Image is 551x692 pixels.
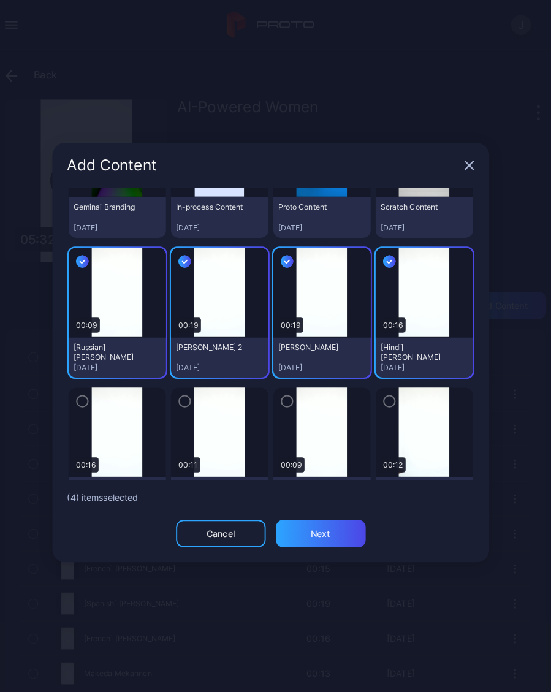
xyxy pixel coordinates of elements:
[384,312,408,327] div: 00:16
[283,336,351,346] div: Sayuja Kute
[384,336,451,356] div: [Hindi] Raksha Moorthy
[384,449,408,464] div: 00:12
[384,199,451,208] div: Scratch Content
[82,336,150,356] div: [Russian] Anna Braz
[283,449,309,464] div: 00:09
[76,481,476,496] div: ( 4 ) item s selected
[283,199,351,208] div: Proto Content
[82,199,150,208] div: Geminai Branding
[384,356,469,366] div: [DATE]
[76,155,461,170] div: Add Content
[283,219,369,229] div: [DATE]
[281,511,369,538] button: Next
[283,356,369,366] div: [DATE]
[283,312,308,327] div: 00:19
[183,312,207,327] div: 00:19
[82,356,168,366] div: [DATE]
[82,219,168,229] div: [DATE]
[183,356,268,366] div: [DATE]
[183,449,207,464] div: 00:11
[315,519,334,529] div: Next
[82,449,107,464] div: 00:16
[213,519,240,529] div: Cancel
[183,511,271,538] button: Cancel
[183,336,250,346] div: Kristin Gugliemo 2
[183,219,268,229] div: [DATE]
[384,219,469,229] div: [DATE]
[82,312,108,327] div: 00:09
[183,199,250,208] div: In-process Content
